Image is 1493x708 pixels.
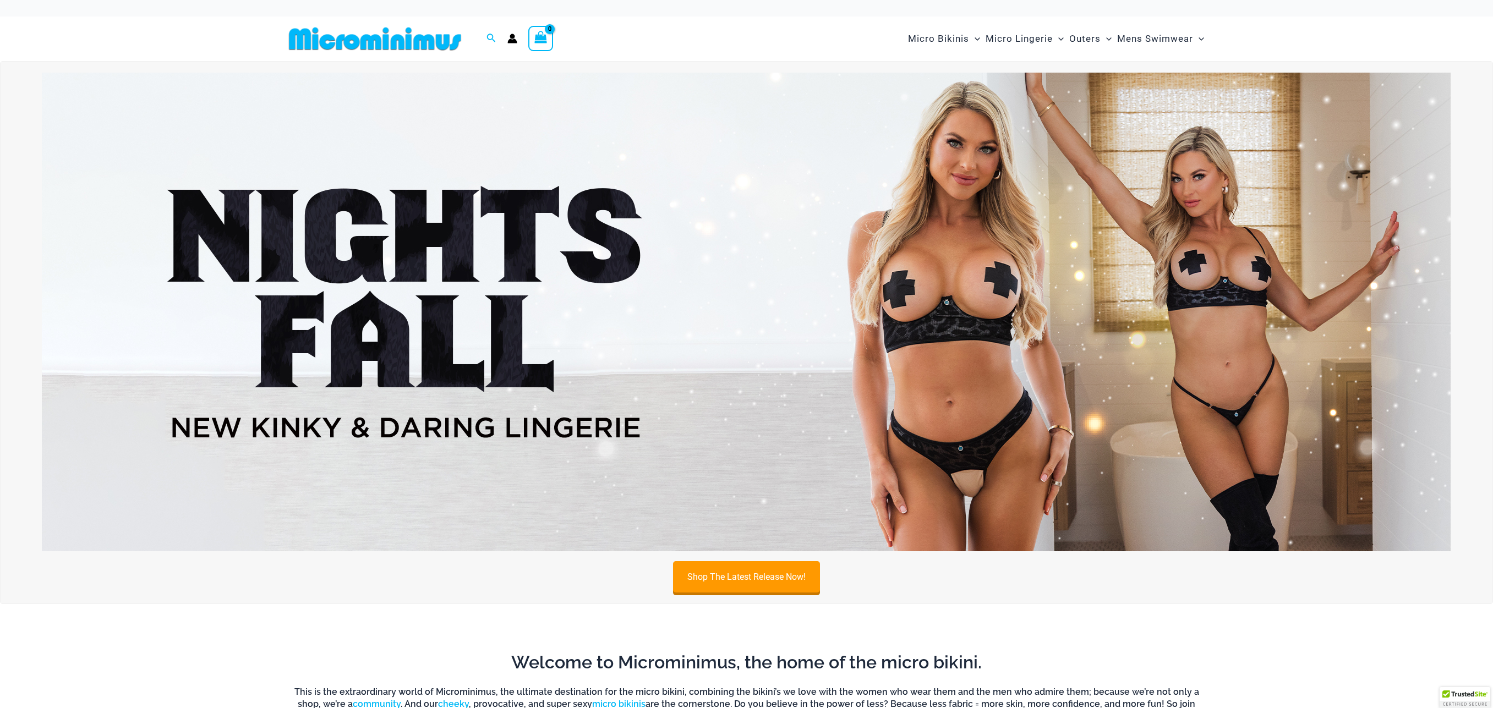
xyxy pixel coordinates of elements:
[42,73,1451,551] img: Night's Fall Silver Leopard Pack
[983,22,1067,56] a: Micro LingerieMenu ToggleMenu Toggle
[969,25,980,53] span: Menu Toggle
[1117,25,1193,53] span: Mens Swimwear
[1069,25,1101,53] span: Outers
[293,651,1201,674] h2: Welcome to Microminimus, the home of the micro bikini.
[486,32,496,46] a: Search icon link
[905,22,983,56] a: Micro BikinisMenu ToggleMenu Toggle
[908,25,969,53] span: Micro Bikinis
[1053,25,1064,53] span: Menu Toggle
[528,26,554,51] a: View Shopping Cart, empty
[1114,22,1207,56] a: Mens SwimwearMenu ToggleMenu Toggle
[904,20,1209,57] nav: Site Navigation
[285,26,466,51] img: MM SHOP LOGO FLAT
[1101,25,1112,53] span: Menu Toggle
[1067,22,1114,56] a: OutersMenu ToggleMenu Toggle
[1440,687,1490,708] div: TrustedSite Certified
[986,25,1053,53] span: Micro Lingerie
[1193,25,1204,53] span: Menu Toggle
[507,34,517,43] a: Account icon link
[673,561,820,592] a: Shop The Latest Release Now!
